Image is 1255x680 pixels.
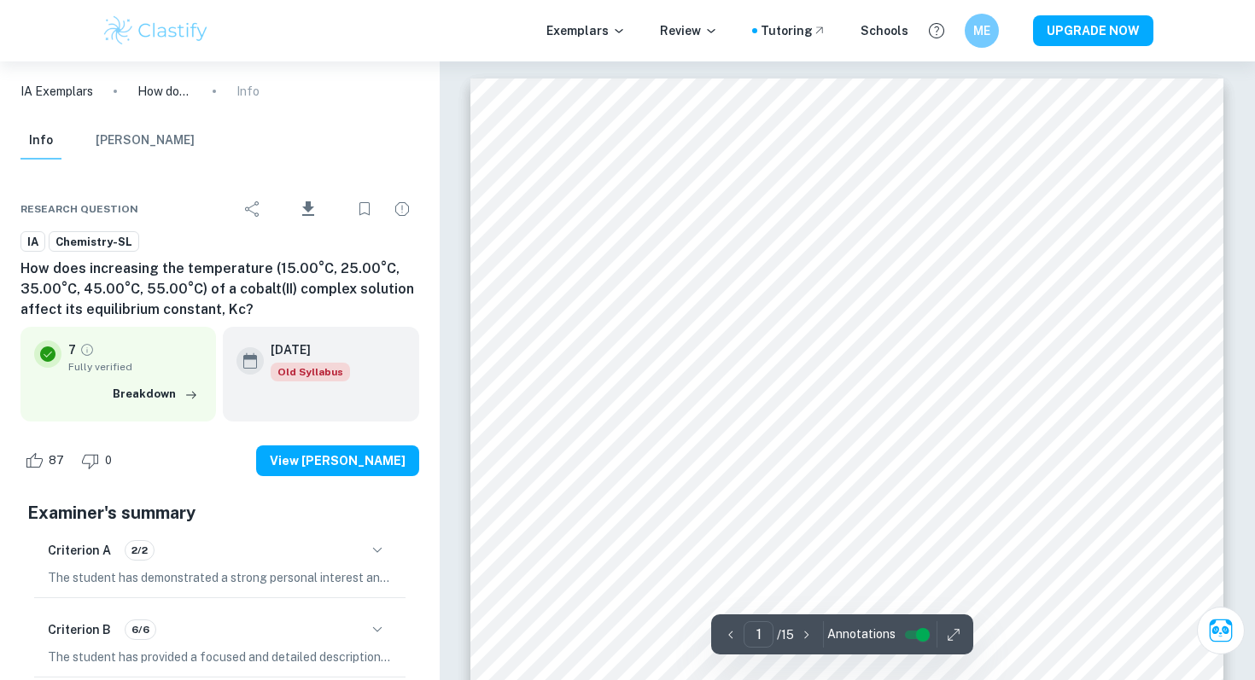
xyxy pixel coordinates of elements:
p: 7 [68,340,76,359]
span: Old Syllabus [271,363,350,381]
a: Tutoring [761,21,826,40]
p: The student has demonstrated a strong personal interest and initiative in their choice of topic a... [48,568,392,587]
div: Download [273,187,344,231]
span: 2/2 [125,543,154,558]
button: View [PERSON_NAME] [256,445,419,476]
p: / 15 [777,625,794,644]
p: How does increasing the temperature (15.00​°C, 25.00°C, 35.00°C, 45.00°C, 55.00°C​) of a cobalt(I... [137,82,192,101]
h6: [DATE] [271,340,336,359]
span: Fully verified [68,359,202,375]
div: Like [20,447,73,474]
p: Exemplars [546,21,626,40]
a: Grade fully verified [79,342,95,357]
span: Chemistry-SL [50,234,138,251]
button: ME [965,14,999,48]
button: UPGRADE NOW [1033,15,1153,46]
h5: Examiner's summary [27,500,412,526]
button: Ask Clai [1197,607,1245,654]
p: Info [236,82,260,101]
a: IA [20,231,45,253]
span: 6/6 [125,622,155,637]
h6: Criterion B [48,620,111,639]
h6: Criterion A [48,541,111,560]
span: 87 [39,452,73,469]
div: Starting from the May 2025 session, the Chemistry IA requirements have changed. It's OK to refer ... [271,363,350,381]
a: Schools [861,21,908,40]
span: Research question [20,201,138,217]
button: Breakdown [108,381,202,407]
button: [PERSON_NAME] [96,122,195,160]
span: 0 [96,452,121,469]
h6: How does increasing the temperature (15.00​°C, 25.00°C, 35.00°C, 45.00°C, 55.00°C​) of a cobalt(I... [20,259,419,320]
a: Chemistry-SL [49,231,139,253]
span: IA [21,234,44,251]
img: Clastify logo [102,14,210,48]
p: The student has provided a focused and detailed description of the main topic, which is to examin... [48,648,392,666]
div: Bookmark [347,192,382,226]
div: Dislike [77,447,121,474]
span: Annotations [827,625,896,643]
a: IA Exemplars [20,82,93,101]
div: Report issue [385,192,419,226]
p: Review [660,21,718,40]
button: Info [20,122,61,160]
div: Share [236,192,270,226]
button: Help and Feedback [922,16,951,45]
h6: ME [972,21,992,40]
